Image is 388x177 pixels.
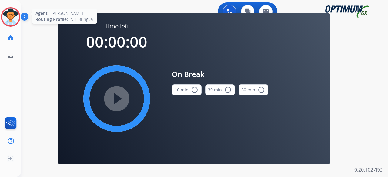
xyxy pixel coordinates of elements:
button: 60 min [239,84,268,95]
mat-icon: inbox [7,52,14,59]
mat-icon: home [7,34,14,41]
button: 10 min [172,84,202,95]
span: Agent: [35,10,49,16]
mat-icon: radio_button_unchecked [258,86,265,93]
span: NH_Bilingual [70,16,94,22]
mat-icon: radio_button_unchecked [224,86,232,93]
span: On Break [172,69,268,80]
img: avatar [2,8,19,25]
span: Time left [105,22,129,31]
span: 00:00:00 [86,31,147,52]
span: Routing Profile: [35,16,68,22]
p: 0.20.1027RC [354,166,382,173]
mat-icon: radio_button_unchecked [191,86,198,93]
button: 30 min [205,84,235,95]
span: [PERSON_NAME] [51,10,83,16]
